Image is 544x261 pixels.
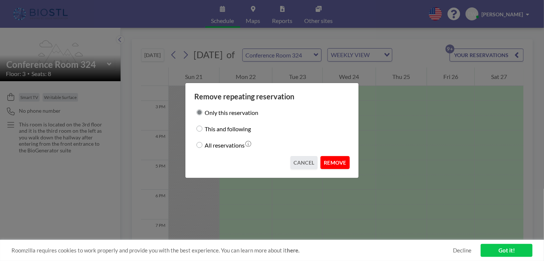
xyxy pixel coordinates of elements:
button: CANCEL [291,156,318,169]
span: Roomzilla requires cookies to work properly and provide you with the best experience. You can lea... [11,247,453,254]
label: Only this reservation [205,107,258,118]
label: This and following [205,123,251,134]
a: Decline [453,247,471,254]
a: Got it! [481,244,533,257]
a: here. [287,247,299,254]
label: All reservations [205,140,245,150]
h3: Remove repeating reservation [194,92,350,101]
button: REMOVE [320,156,350,169]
